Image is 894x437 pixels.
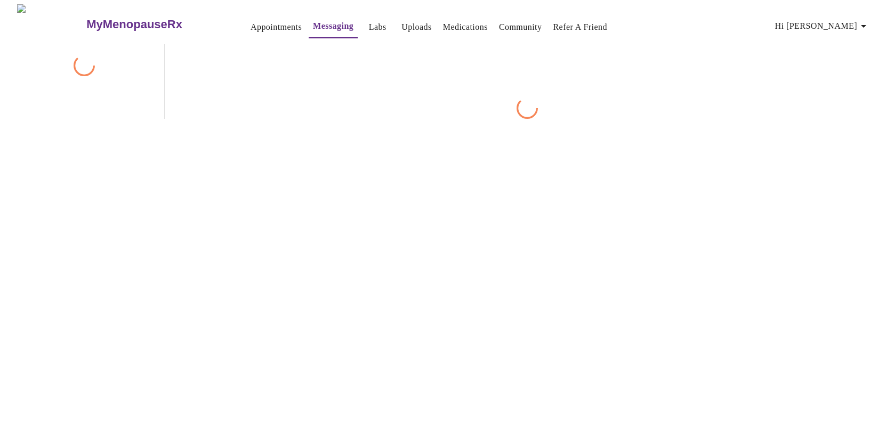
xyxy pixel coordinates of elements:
button: Medications [439,17,492,38]
button: Appointments [246,17,306,38]
button: Community [495,17,546,38]
button: Hi [PERSON_NAME] [771,15,874,37]
button: Messaging [309,15,358,38]
a: Uploads [401,20,432,35]
button: Labs [360,17,394,38]
button: Refer a Friend [549,17,611,38]
a: Refer a Friend [553,20,607,35]
a: Messaging [313,19,353,34]
a: Medications [443,20,488,35]
h3: MyMenopauseRx [86,18,182,31]
img: MyMenopauseRx Logo [17,4,85,44]
button: Uploads [397,17,436,38]
a: Labs [369,20,386,35]
a: MyMenopauseRx [85,6,225,43]
a: Appointments [251,20,302,35]
span: Hi [PERSON_NAME] [775,19,870,34]
a: Community [499,20,542,35]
